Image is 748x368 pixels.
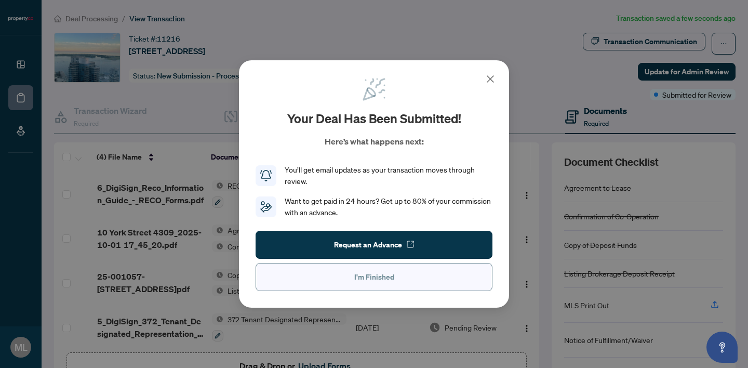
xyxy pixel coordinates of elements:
button: Request an Advance [256,231,492,259]
span: I'm Finished [354,269,394,285]
span: Request an Advance [334,236,402,253]
p: Here’s what happens next: [325,135,424,148]
button: I'm Finished [256,263,492,291]
h2: Your deal has been submitted! [287,110,461,127]
button: Open asap [706,332,738,363]
div: You’ll get email updates as your transaction moves through review. [285,164,492,187]
div: Want to get paid in 24 hours? Get up to 80% of your commission with an advance. [285,195,492,218]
